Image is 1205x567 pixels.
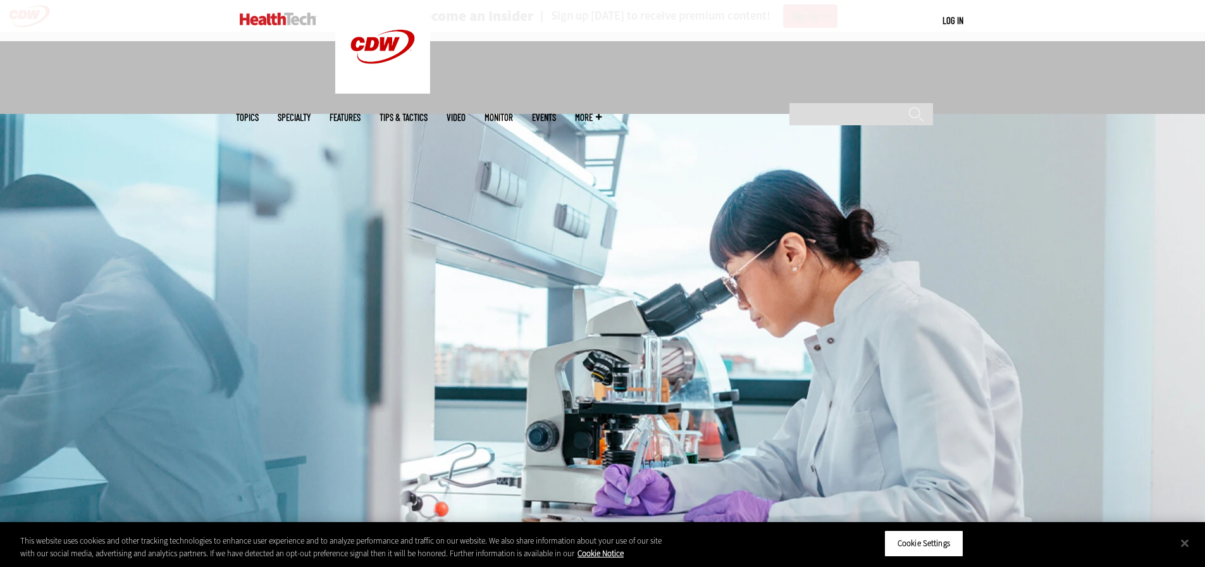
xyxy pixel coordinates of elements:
[380,113,428,122] a: Tips & Tactics
[575,113,602,122] span: More
[942,15,963,26] a: Log in
[942,14,963,27] div: User menu
[236,113,259,122] span: Topics
[20,535,663,559] div: This website uses cookies and other tracking technologies to enhance user experience and to analy...
[335,84,430,97] a: CDW
[485,113,513,122] a: MonITor
[1171,529,1199,557] button: Close
[278,113,311,122] span: Specialty
[532,113,556,122] a: Events
[578,548,624,559] a: More information about your privacy
[330,113,361,122] a: Features
[884,530,963,557] button: Cookie Settings
[240,13,316,25] img: Home
[447,113,466,122] a: Video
